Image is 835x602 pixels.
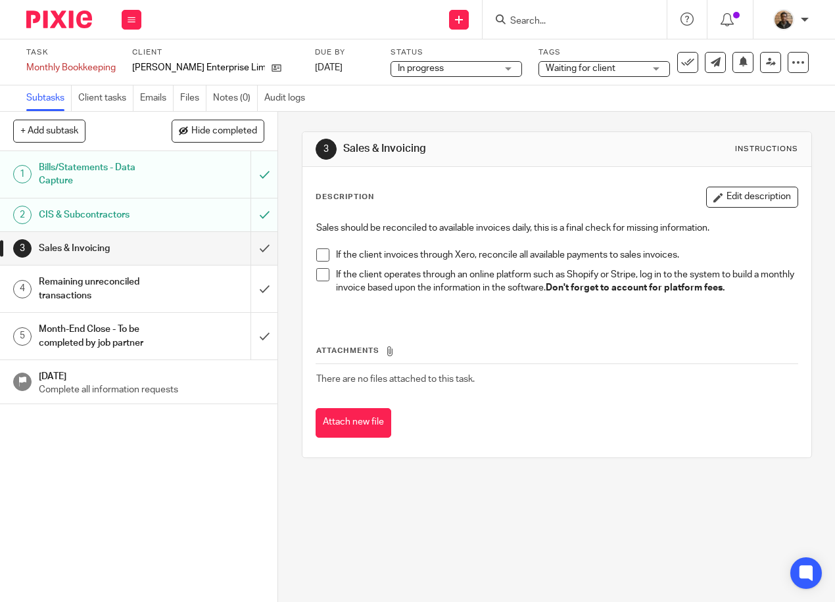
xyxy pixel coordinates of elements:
p: Description [316,192,374,202]
a: Client tasks [78,85,133,111]
div: Instructions [735,144,798,154]
p: Complete all information requests [39,383,265,396]
a: Emails [140,85,174,111]
a: Audit logs [264,85,312,111]
div: 4 [13,280,32,298]
span: In progress [398,64,444,73]
span: There are no files attached to this task. [316,375,475,384]
span: Waiting for client [546,64,615,73]
img: WhatsApp%20Image%202025-04-23%20.jpg [773,9,794,30]
span: [DATE] [315,63,343,72]
button: Edit description [706,187,798,208]
div: 3 [316,139,337,160]
label: Task [26,47,116,58]
div: Monthly Bookkeeping [26,61,116,74]
label: Due by [315,47,374,58]
p: Sales should be reconciled to available invoices daily, this is a final check for missing informa... [316,221,798,235]
div: 2 [13,206,32,224]
h1: [DATE] [39,367,265,383]
a: Subtasks [26,85,72,111]
button: Attach new file [316,408,391,438]
span: Hide completed [191,126,257,137]
button: + Add subtask [13,120,85,142]
input: Search [509,16,627,28]
div: 3 [13,239,32,258]
p: [PERSON_NAME] Enterprise Limited [132,61,265,74]
strong: Don't forget to account for platform fees. [546,283,725,292]
span: Attachments [316,347,379,354]
h1: Sales & Invoicing [39,239,172,258]
div: 1 [13,165,32,183]
h1: CIS & Subcontractors [39,205,172,225]
h1: Remaining unreconciled transactions [39,272,172,306]
p: If the client invoices through Xero, reconcile all available payments to sales invoices. [336,248,798,262]
label: Tags [538,47,670,58]
div: 5 [13,327,32,346]
a: Notes (0) [213,85,258,111]
img: Pixie [26,11,92,28]
p: If the client operates through an online platform such as Shopify or Stripe, log in to the system... [336,268,798,295]
a: Files [180,85,206,111]
h1: Month-End Close - To be completed by job partner [39,319,172,353]
label: Status [391,47,522,58]
h1: Bills/Statements - Data Capture [39,158,172,191]
h1: Sales & Invoicing [343,142,584,156]
label: Client [132,47,298,58]
button: Hide completed [172,120,264,142]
